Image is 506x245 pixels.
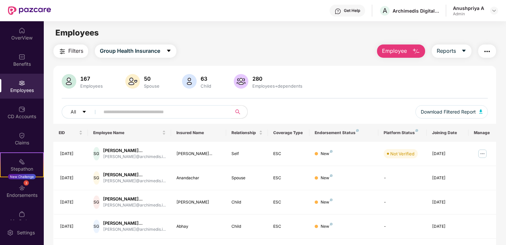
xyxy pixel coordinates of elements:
[377,44,425,58] button: Employee
[93,220,99,233] div: SG
[103,226,166,233] div: [PERSON_NAME]@archimedis.i...
[88,124,171,142] th: Employee Name
[321,151,333,157] div: New
[103,202,166,208] div: [PERSON_NAME]@archimedis.i...
[415,105,488,119] button: Download Filtered Report
[432,151,463,157] div: [DATE]
[171,124,226,142] th: Insured Name
[103,147,166,154] div: [PERSON_NAME]...
[103,196,166,202] div: [PERSON_NAME]...
[19,80,25,86] img: svg+xml;base64,PHN2ZyBpZD0iRW1wbG95ZWVzIiB4bWxucz0iaHR0cDovL3d3dy53My5vcmcvMjAwMC9zdmciIHdpZHRoPS...
[60,151,83,157] div: [DATE]
[273,223,304,230] div: ESC
[182,74,197,89] img: svg+xml;base64,PHN2ZyB4bWxucz0iaHR0cDovL3d3dy53My5vcmcvMjAwMC9zdmciIHhtbG5zOnhsaW5rPSJodHRwOi8vd3...
[384,130,421,135] div: Platform Status
[251,83,304,89] div: Employees+dependents
[226,124,268,142] th: Relationship
[378,166,427,190] td: -
[477,148,488,159] img: manageButton
[176,199,221,205] div: [PERSON_NAME]
[19,132,25,139] img: svg+xml;base64,PHN2ZyBpZD0iQ2xhaW0iIHhtbG5zPSJodHRwOi8vd3d3LnczLm9yZy8yMDAwL3N2ZyIgd2lkdGg9IjIwIi...
[19,106,25,113] img: svg+xml;base64,PHN2ZyBpZD0iQ0RfQWNjb3VudHMiIGRhdGEtbmFtZT0iQ0QgQWNjb3VudHMiIHhtbG5zPSJodHRwOi8vd3...
[231,175,262,181] div: Spouse
[103,178,166,184] div: [PERSON_NAME]@archimedis.i...
[79,83,104,89] div: Employees
[330,150,333,153] img: svg+xml;base64,PHN2ZyB4bWxucz0iaHR0cDovL3d3dy53My5vcmcvMjAwMC9zdmciIHdpZHRoPSI4IiBoZWlnaHQ9IjgiIH...
[68,47,83,55] span: Filters
[469,124,496,142] th: Manage
[62,105,102,119] button: Allcaret-down
[321,175,333,181] div: New
[55,28,99,38] span: Employees
[95,44,176,58] button: Group Health Insurancecaret-down
[491,8,497,13] img: svg+xml;base64,PHN2ZyBpZD0iRHJvcGRvd24tMzJ4MzIiIHhtbG5zPSJodHRwOi8vd3d3LnczLm9yZy8yMDAwL3N2ZyIgd2...
[330,174,333,177] img: svg+xml;base64,PHN2ZyB4bWxucz0iaHR0cDovL3d3dy53My5vcmcvMjAwMC9zdmciIHdpZHRoPSI4IiBoZWlnaHQ9IjgiIH...
[231,105,248,119] button: search
[321,223,333,230] div: New
[483,47,491,55] img: svg+xml;base64,PHN2ZyB4bWxucz0iaHR0cDovL3d3dy53My5vcmcvMjAwMC9zdmciIHdpZHRoPSIyNCIgaGVpZ2h0PSIyNC...
[344,8,360,13] div: Get Help
[432,44,472,58] button: Reportscaret-down
[315,130,373,135] div: Endorsement Status
[53,44,88,58] button: Filters
[378,190,427,214] td: -
[24,180,29,186] div: 3
[8,6,51,15] img: New Pazcare Logo
[103,172,166,178] div: [PERSON_NAME]...
[393,8,439,14] div: Archimedis Digital Private Limited
[273,151,304,157] div: ESC
[383,7,387,15] span: A
[60,175,83,181] div: [DATE]
[1,166,43,172] div: Stepathon
[59,130,78,135] span: EID
[231,130,257,135] span: Relationship
[231,151,262,157] div: Self
[199,83,213,89] div: Child
[321,199,333,205] div: New
[62,74,76,89] img: svg+xml;base64,PHN2ZyB4bWxucz0iaHR0cDovL3d3dy53My5vcmcvMjAwMC9zdmciIHhtbG5zOnhsaW5rPSJodHRwOi8vd3...
[412,47,420,55] img: svg+xml;base64,PHN2ZyB4bWxucz0iaHR0cDovL3d3dy53My5vcmcvMjAwMC9zdmciIHhtbG5zOnhsaW5rPSJodHRwOi8vd3...
[19,185,25,191] img: svg+xml;base64,PHN2ZyBpZD0iRW5kb3JzZW1lbnRzIiB4bWxucz0iaHR0cDovL3d3dy53My5vcmcvMjAwMC9zdmciIHdpZH...
[15,229,37,236] div: Settings
[432,199,463,205] div: [DATE]
[382,47,407,55] span: Employee
[166,48,171,54] span: caret-down
[273,175,304,181] div: ESC
[453,11,484,17] div: Admin
[432,223,463,230] div: [DATE]
[273,199,304,205] div: ESC
[8,174,36,179] div: New Challenge
[93,196,99,209] div: SG
[19,211,25,217] img: svg+xml;base64,PHN2ZyBpZD0iTXlfT3JkZXJzIiBkYXRhLW5hbWU9Ik15IE9yZGVycyIgeG1sbnM9Imh0dHA6Ly93d3cudz...
[231,223,262,230] div: Child
[19,53,25,60] img: svg+xml;base64,PHN2ZyBpZD0iQmVuZWZpdHMiIHhtbG5zPSJodHRwOi8vd3d3LnczLm9yZy8yMDAwL3N2ZyIgd2lkdGg9Ij...
[58,47,66,55] img: svg+xml;base64,PHN2ZyB4bWxucz0iaHR0cDovL3d3dy53My5vcmcvMjAwMC9zdmciIHdpZHRoPSIyNCIgaGVpZ2h0PSIyNC...
[100,47,160,55] span: Group Health Insurance
[93,147,99,160] div: SG
[356,129,359,132] img: svg+xml;base64,PHN2ZyB4bWxucz0iaHR0cDovL3d3dy53My5vcmcvMjAwMC9zdmciIHdpZHRoPSI4IiBoZWlnaHQ9IjgiIH...
[251,75,304,82] div: 280
[453,5,484,11] div: Anushpriya A
[234,74,248,89] img: svg+xml;base64,PHN2ZyB4bWxucz0iaHR0cDovL3d3dy53My5vcmcvMjAwMC9zdmciIHhtbG5zOnhsaW5rPSJodHRwOi8vd3...
[82,110,87,115] span: caret-down
[415,129,418,132] img: svg+xml;base64,PHN2ZyB4bWxucz0iaHR0cDovL3d3dy53My5vcmcvMjAwMC9zdmciIHdpZHRoPSI4IiBoZWlnaHQ9IjgiIH...
[421,108,476,116] span: Download Filtered Report
[71,108,76,116] span: All
[53,124,88,142] th: EID
[125,74,140,89] img: svg+xml;base64,PHN2ZyB4bWxucz0iaHR0cDovL3d3dy53My5vcmcvMjAwMC9zdmciIHhtbG5zOnhsaW5rPSJodHRwOi8vd3...
[19,158,25,165] img: svg+xml;base64,PHN2ZyB4bWxucz0iaHR0cDovL3d3dy53My5vcmcvMjAwMC9zdmciIHdpZHRoPSIyMSIgaGVpZ2h0PSIyMC...
[176,151,221,157] div: [PERSON_NAME]...
[7,229,14,236] img: svg+xml;base64,PHN2ZyBpZD0iU2V0dGluZy0yMHgyMCIgeG1sbnM9Imh0dHA6Ly93d3cudzMub3JnLzIwMDAvc3ZnIiB3aW...
[93,130,160,135] span: Employee Name
[103,220,166,226] div: [PERSON_NAME]...
[143,83,161,89] div: Spouse
[143,75,161,82] div: 50
[103,154,166,160] div: [PERSON_NAME]@archimedis.i...
[199,75,213,82] div: 63
[231,109,244,115] span: search
[378,214,427,239] td: -
[461,48,467,54] span: caret-down
[437,47,456,55] span: Reports
[268,124,309,142] th: Coverage Type
[79,75,104,82] div: 167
